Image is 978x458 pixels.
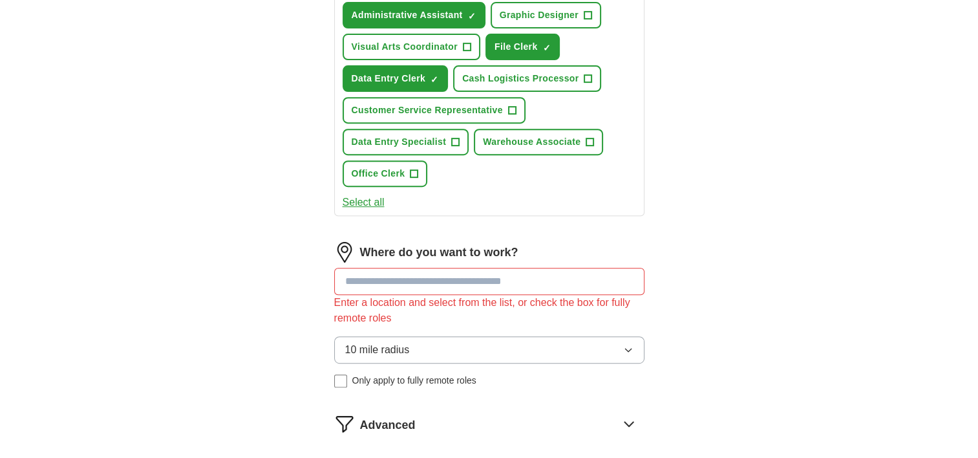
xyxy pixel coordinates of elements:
button: Graphic Designer [491,2,601,28]
span: Visual Arts Coordinator [352,40,458,54]
button: Data Entry Specialist [343,129,469,155]
button: File Clerk✓ [485,34,560,60]
button: Administrative Assistant✓ [343,2,485,28]
label: Where do you want to work? [360,244,518,261]
button: 10 mile radius [334,336,644,364]
span: Advanced [360,417,416,434]
span: Only apply to fully remote roles [352,374,476,387]
button: Customer Service Representative [343,97,526,124]
span: Administrative Assistant [352,8,463,22]
span: ✓ [468,11,476,21]
span: ✓ [431,74,438,85]
span: File Clerk [494,40,538,54]
span: Data Entry Specialist [352,135,447,149]
span: ✓ [542,43,550,53]
span: Graphic Designer [500,8,579,22]
img: location.png [334,242,355,263]
div: Enter a location and select from the list, or check the box for fully remote roles [334,295,644,326]
button: Cash Logistics Processor [453,65,601,92]
span: Office Clerk [352,167,405,180]
button: Office Clerk [343,160,428,187]
span: 10 mile radius [345,342,410,358]
button: Data Entry Clerk✓ [343,65,449,92]
span: Data Entry Clerk [352,72,426,85]
button: Visual Arts Coordinator [343,34,480,60]
span: Cash Logistics Processor [462,72,579,85]
span: Warehouse Associate [483,135,580,149]
input: Only apply to fully remote roles [334,375,347,387]
span: Customer Service Representative [352,104,503,117]
button: Select all [343,195,385,210]
img: filter [334,413,355,434]
button: Warehouse Associate [474,129,603,155]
